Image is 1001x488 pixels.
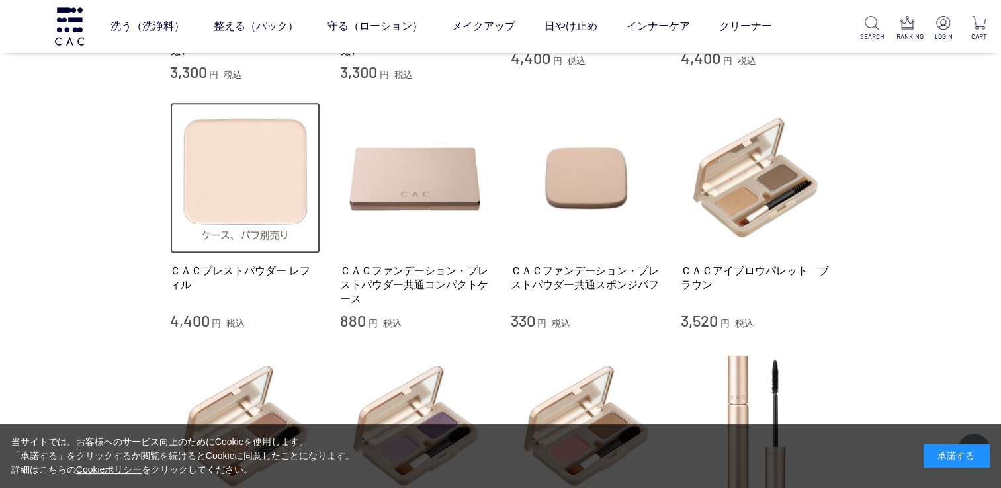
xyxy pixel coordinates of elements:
[209,69,218,80] span: 円
[967,16,990,42] a: CART
[896,32,919,42] p: RANKING
[626,8,689,45] a: インナーケア
[224,69,242,80] span: 税込
[681,102,832,253] img: ＣＡＣアイブロウパレット ブラウン
[967,32,990,42] p: CART
[735,318,754,329] span: 税込
[170,102,321,253] img: ＣＡＣプレストパウダー レフィル
[544,8,597,45] a: 日やけ止め
[394,69,413,80] span: 税込
[681,264,832,292] a: ＣＡＣアイブロウパレット ブラウン
[170,311,210,330] span: 4,400
[681,311,718,330] span: 3,520
[860,16,883,42] a: SEARCH
[110,8,184,45] a: 洗う（洗浄料）
[340,264,491,306] a: ＣＡＣファンデーション・プレストパウダー共通コンパクトケース
[552,318,570,329] span: 税込
[718,8,771,45] a: クリーナー
[380,69,389,80] span: 円
[932,16,955,42] a: LOGIN
[340,102,491,253] img: ＣＡＣファンデーション・プレストパウダー共通コンパクトケース
[226,318,245,329] span: 税込
[511,311,535,330] span: 330
[76,464,142,475] a: Cookieポリシー
[53,7,86,45] img: logo
[896,16,919,42] a: RANKING
[11,435,355,477] div: 当サイトでは、お客様へのサービス向上のためにCookieを使用します。 「承諾する」をクリックするか閲覧を続けるとCookieに同意したことになります。 詳細はこちらの をクリックしてください。
[213,8,298,45] a: 整える（パック）
[212,318,221,329] span: 円
[924,444,990,468] div: 承諾する
[170,264,321,292] a: ＣＡＣプレストパウダー レフィル
[537,318,546,329] span: 円
[720,318,730,329] span: 円
[932,32,955,42] p: LOGIN
[340,311,366,330] span: 880
[383,318,402,329] span: 税込
[511,264,662,292] a: ＣＡＣファンデーション・プレストパウダー共通スポンジパフ
[511,102,662,253] img: ＣＡＣファンデーション・プレストパウダー共通スポンジパフ
[860,32,883,42] p: SEARCH
[451,8,515,45] a: メイクアップ
[327,8,422,45] a: 守る（ローション）
[369,318,378,329] span: 円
